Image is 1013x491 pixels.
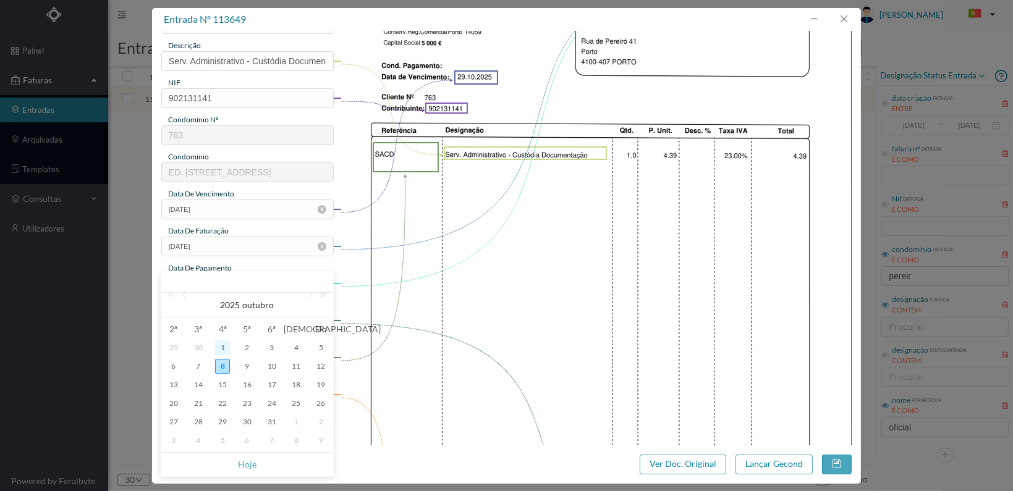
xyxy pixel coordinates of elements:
td: 3 de outubro de 2025 [260,338,284,357]
div: 6 [166,359,181,374]
i: icon: close-circle [318,205,326,214]
td: 17 de outubro de 2025 [260,376,284,394]
span: 5ª [235,324,260,335]
td: 8 de novembro de 2025 [284,431,309,450]
td: 1 de novembro de 2025 [284,413,309,431]
td: 27 de outubro de 2025 [161,413,186,431]
td: 28 de outubro de 2025 [186,413,211,431]
div: 19 [313,377,328,392]
span: descrição [168,41,201,50]
div: 5 [215,433,230,448]
div: 4 [191,433,206,448]
div: 21 [191,396,206,411]
div: 31 [265,414,279,429]
td: 4 de novembro de 2025 [186,431,211,450]
div: 2 [313,414,328,429]
span: condomínio nº [168,115,219,124]
td: 3 de novembro de 2025 [161,431,186,450]
button: Lançar Gecond [735,455,813,474]
td: 25 de outubro de 2025 [284,394,309,413]
span: entrada nº 113649 [164,13,246,25]
div: 28 [191,414,206,429]
div: 1 [289,414,303,429]
div: 18 [289,377,303,392]
td: 5 de outubro de 2025 [308,338,333,357]
th: Ter [186,320,211,338]
div: 29 [215,414,230,429]
i: icon: close-circle [318,242,326,251]
span: [DEMOGRAPHIC_DATA] [284,324,309,335]
td: 12 de outubro de 2025 [308,357,333,376]
td: 14 de outubro de 2025 [186,376,211,394]
div: 12 [313,359,328,374]
div: 29 [166,340,181,355]
th: Qua [210,320,235,338]
td: 1 de outubro de 2025 [210,338,235,357]
a: Ano seguinte (Control + right) [313,293,329,317]
a: Hoje [238,453,256,476]
th: Qui [235,320,260,338]
span: condomínio [168,152,209,161]
td: 9 de outubro de 2025 [235,357,260,376]
td: 18 de outubro de 2025 [284,376,309,394]
div: 11 [289,359,303,374]
th: Sáb [284,320,309,338]
div: 1 [215,340,230,355]
td: 5 de novembro de 2025 [210,431,235,450]
a: 2025 [219,293,242,317]
div: 5 [313,340,328,355]
div: 30 [240,414,255,429]
td: 31 de outubro de 2025 [260,413,284,431]
a: Mês anterior (PageUp) [179,293,190,317]
td: 11 de outubro de 2025 [284,357,309,376]
div: 14 [191,377,206,392]
td: 30 de setembro de 2025 [186,338,211,357]
div: 7 [265,433,279,448]
div: 15 [215,377,230,392]
td: 30 de outubro de 2025 [235,413,260,431]
td: 2 de outubro de 2025 [235,338,260,357]
td: 21 de outubro de 2025 [186,394,211,413]
a: Ano anterior (Control + left) [166,293,182,317]
div: 8 [289,433,303,448]
div: 6 [240,433,255,448]
div: 9 [313,433,328,448]
div: 17 [265,377,279,392]
td: 6 de outubro de 2025 [161,357,186,376]
td: 4 de outubro de 2025 [284,338,309,357]
td: 6 de novembro de 2025 [235,431,260,450]
span: data de faturação [168,226,229,235]
div: 13 [166,377,181,392]
span: 4ª [210,324,235,335]
span: 3ª [186,324,211,335]
td: 13 de outubro de 2025 [161,376,186,394]
span: data de pagamento [168,263,232,272]
td: 29 de setembro de 2025 [161,338,186,357]
td: 24 de outubro de 2025 [260,394,284,413]
div: 23 [240,396,255,411]
div: 30 [191,340,206,355]
a: Mês seguinte (PageDown) [304,293,315,317]
td: 10 de outubro de 2025 [260,357,284,376]
div: 9 [240,359,255,374]
span: NIF [168,78,180,87]
div: 3 [166,433,181,448]
th: Sex [260,320,284,338]
td: 16 de outubro de 2025 [235,376,260,394]
div: 20 [166,396,181,411]
button: Ver Doc. Original [640,455,726,474]
td: 29 de outubro de 2025 [210,413,235,431]
div: 26 [313,396,328,411]
div: 3 [265,340,279,355]
div: 25 [289,396,303,411]
td: 20 de outubro de 2025 [161,394,186,413]
td: 7 de outubro de 2025 [186,357,211,376]
span: data de vencimento [168,189,234,198]
div: 8 [215,359,230,374]
td: 15 de outubro de 2025 [210,376,235,394]
a: outubro [242,293,276,317]
div: 24 [265,396,279,411]
div: 27 [166,414,181,429]
button: PT [959,4,1001,24]
td: 19 de outubro de 2025 [308,376,333,394]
